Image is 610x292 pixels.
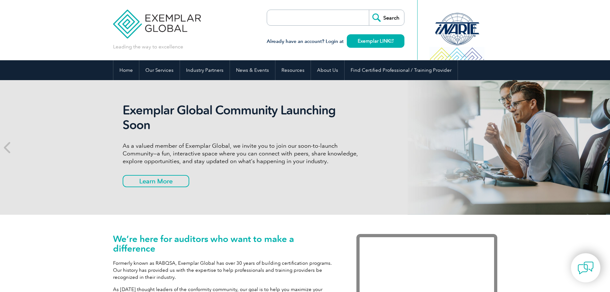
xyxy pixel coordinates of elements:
[123,175,189,187] a: Learn More
[578,260,594,276] img: contact-chat.png
[369,10,404,25] input: Search
[113,260,337,281] p: Formerly known as RABQSA, Exemplar Global has over 30 years of building certification programs. O...
[311,60,344,80] a: About Us
[230,60,275,80] a: News & Events
[113,60,139,80] a: Home
[267,38,404,46] h3: Already have an account? Login at
[113,234,337,253] h1: We’re here for auditors who want to make a difference
[139,60,180,80] a: Our Services
[180,60,230,80] a: Industry Partners
[123,142,363,165] p: As a valued member of Exemplar Global, we invite you to join our soon-to-launch Community—a fun, ...
[113,43,183,50] p: Leading the way to excellence
[347,34,404,48] a: Exemplar LINK
[390,39,394,43] img: open_square.png
[123,103,363,132] h2: Exemplar Global Community Launching Soon
[275,60,311,80] a: Resources
[345,60,458,80] a: Find Certified Professional / Training Provider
